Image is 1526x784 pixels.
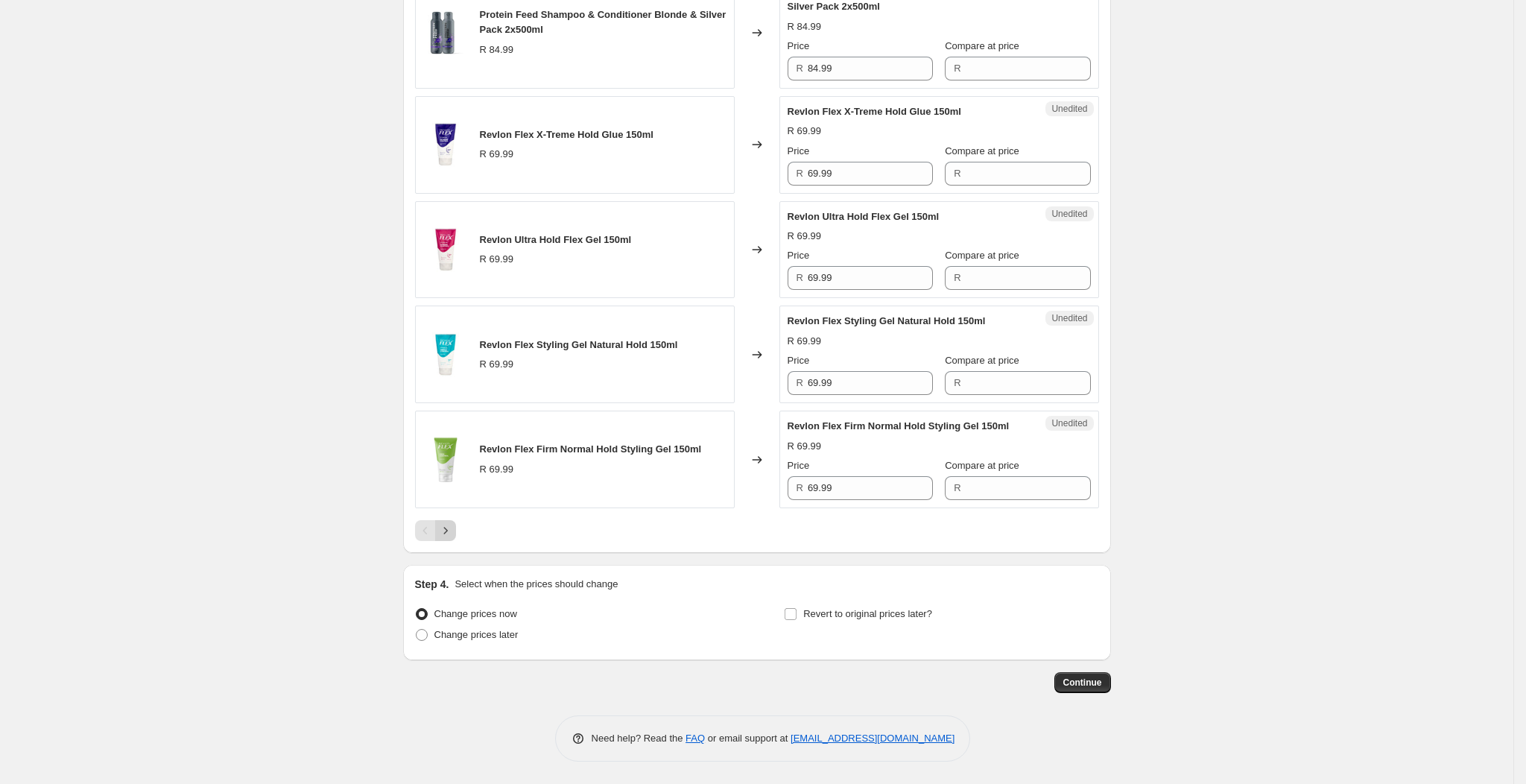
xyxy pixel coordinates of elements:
span: Revlon Ultra Hold Flex Gel 150ml [480,234,632,245]
span: R [954,63,960,74]
span: Protein Feed Shampoo & Conditioner Blonde & Silver Pack 2x500ml [480,9,726,35]
span: R [954,168,960,179]
div: R 84.99 [788,19,822,34]
span: Price [788,40,810,51]
span: Price [788,460,810,471]
img: silo-product-image-v2-21May2025-180137-6001378029635-Straight_on-322590-336_515Wx515H_80x.jpg [423,227,468,272]
nav: Pagination [415,520,456,541]
div: R 69.99 [788,124,822,139]
span: R [954,377,960,388]
span: Unedited [1051,312,1087,324]
span: R [797,168,803,179]
div: R 69.99 [788,334,822,349]
span: Revlon Flex Firm Normal Hold Styling Gel 150ml [788,420,1010,431]
span: Revlon Flex X-Treme Hold Glue 150ml [788,106,961,117]
button: Continue [1054,672,1111,693]
span: Compare at price [945,460,1019,471]
span: Unedited [1051,417,1087,429]
span: Unedited [1051,103,1087,115]
div: R 69.99 [788,229,822,244]
h2: Step 4. [415,577,449,592]
img: 10133573EA-checkers515Wx515H_80x.webp [423,437,468,482]
div: R 69.99 [480,462,514,477]
span: R [797,63,803,74]
img: 6001378091199_aa7f951cd4a9241c144746357d8199ad_80x.webp [423,332,468,377]
span: R [797,272,803,283]
span: R [954,272,960,283]
span: Need help? Read the [592,733,686,744]
a: FAQ [686,733,705,744]
p: Select when the prices should change [455,577,618,592]
img: silo-product-image-v2-21May2025-180137-6001378070132-Straight_on-322618-265_515Wx515H_80x.jpg [423,122,468,167]
span: Price [788,145,810,157]
a: [EMAIL_ADDRESS][DOMAIN_NAME] [791,733,954,744]
div: R 69.99 [480,147,514,162]
span: Compare at price [945,355,1019,366]
span: Compare at price [945,40,1019,51]
div: R 84.99 [480,42,514,57]
span: Revlon Ultra Hold Flex Gel 150ml [788,211,940,222]
span: Continue [1063,677,1102,689]
span: Price [788,250,810,261]
div: R 69.99 [480,252,514,267]
span: Revlon Flex Firm Normal Hold Styling Gel 150ml [480,443,702,455]
button: Next [435,520,456,541]
span: Compare at price [945,250,1019,261]
img: 672cc5f5b4f2b_6001374006661_80x.webp [423,10,468,55]
span: or email support at [705,733,791,744]
div: R 69.99 [480,357,514,372]
span: Change prices now [434,608,517,619]
span: Unedited [1051,208,1087,220]
span: Revlon Flex X-Treme Hold Glue 150ml [480,129,653,140]
div: R 69.99 [788,439,822,454]
span: R [797,482,803,493]
span: Compare at price [945,145,1019,157]
span: Revlon Flex Styling Gel Natural Hold 150ml [788,315,986,326]
span: Change prices later [434,629,519,640]
span: Revlon Flex Styling Gel Natural Hold 150ml [480,339,678,350]
span: Price [788,355,810,366]
span: R [954,482,960,493]
span: Revert to original prices later? [803,608,932,619]
span: R [797,377,803,388]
